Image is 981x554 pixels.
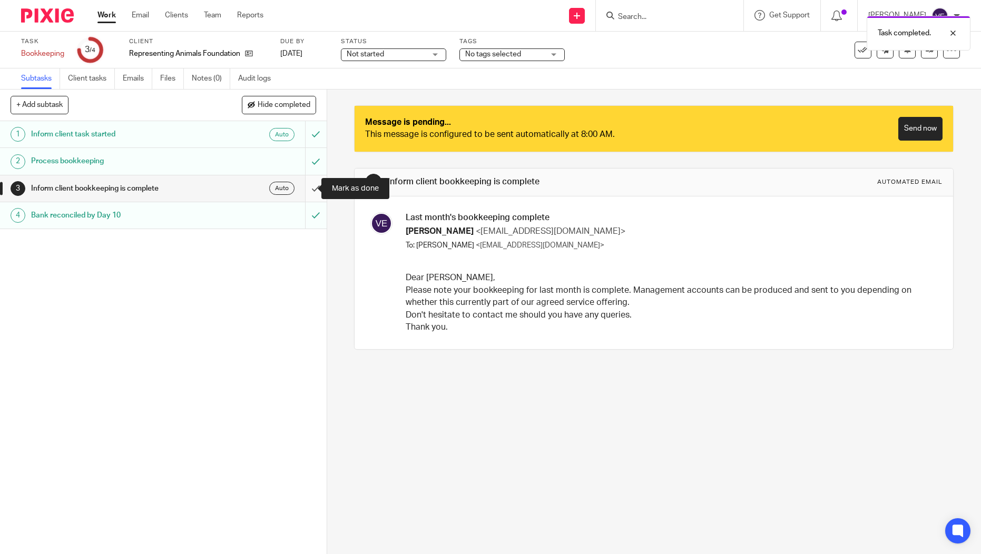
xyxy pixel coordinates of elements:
[406,284,935,309] p: Please note your bookkeeping for last month is complete. Management accounts can be produced and ...
[365,118,451,126] strong: Message is pending...
[406,309,935,321] p: Don't hesitate to contact me should you have any queries.
[97,10,116,21] a: Work
[465,51,521,58] span: No tags selected
[878,28,931,38] p: Task completed.
[237,10,263,21] a: Reports
[192,68,230,89] a: Notes (0)
[85,44,95,56] div: 3
[160,68,184,89] a: Files
[258,101,310,110] span: Hide completed
[11,181,25,196] div: 3
[388,176,676,187] h1: Inform client bookkeeping is complete
[280,50,302,57] span: [DATE]
[129,48,240,59] p: Representing Animals Foundation CIC
[204,10,221,21] a: Team
[132,10,149,21] a: Email
[365,128,654,141] div: This message is configured to be sent automatically at 8:00 AM.
[406,227,474,235] span: [PERSON_NAME]
[11,154,25,169] div: 2
[242,96,316,114] button: Hide completed
[129,37,267,46] label: Client
[21,37,64,46] label: Task
[31,181,207,196] h1: Inform client bookkeeping is complete
[165,10,188,21] a: Clients
[31,126,207,142] h1: Inform client task started
[123,68,152,89] a: Emails
[31,207,207,223] h1: Bank reconciled by Day 10
[269,128,295,141] div: Auto
[931,7,948,24] img: svg%3E
[21,8,74,23] img: Pixie
[898,117,943,141] a: Send now
[238,68,279,89] a: Audit logs
[459,37,565,46] label: Tags
[370,212,393,234] img: svg%3E
[280,37,328,46] label: Due by
[90,47,95,53] small: /4
[365,174,382,191] div: 3
[406,242,474,249] span: To: [PERSON_NAME]
[31,153,207,169] h1: Process bookkeeping
[406,212,935,223] h3: Last month's bookkeeping complete
[21,48,64,59] div: Bookkeeping
[476,242,604,249] span: <[EMAIL_ADDRESS][DOMAIN_NAME]>
[269,182,295,195] div: Auto
[21,68,60,89] a: Subtasks
[11,96,68,114] button: + Add subtask
[476,227,625,235] span: <[EMAIL_ADDRESS][DOMAIN_NAME]>
[68,68,115,89] a: Client tasks
[11,127,25,142] div: 1
[406,321,935,333] p: Thank you.
[406,272,935,284] p: Dear [PERSON_NAME],
[11,208,25,223] div: 4
[341,37,446,46] label: Status
[347,51,384,58] span: Not started
[877,178,943,186] div: Automated email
